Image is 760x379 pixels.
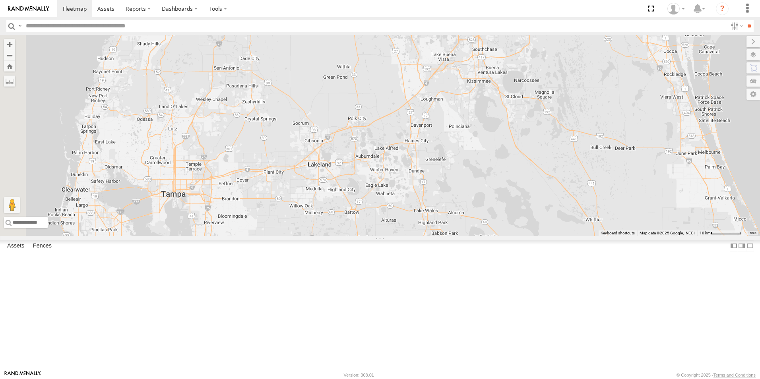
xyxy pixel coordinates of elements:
a: Terms (opens in new tab) [748,232,756,235]
label: Assets [3,240,28,251]
button: Keyboard shortcuts [601,230,635,236]
label: Search Filter Options [727,20,744,32]
button: Zoom out [4,50,15,61]
span: 10 km [700,231,711,235]
label: Hide Summary Table [746,240,754,252]
label: Dock Summary Table to the Right [738,240,746,252]
img: rand-logo.svg [8,6,49,12]
label: Map Settings [746,89,760,100]
label: Measure [4,75,15,87]
div: Thomas Crowe [665,3,688,15]
button: Map Scale: 10 km per 74 pixels [697,230,744,236]
label: Dock Summary Table to the Left [730,240,738,252]
i: ? [716,2,729,15]
span: Map data ©2025 Google, INEGI [640,231,695,235]
label: Fences [29,240,56,251]
button: Zoom Home [4,61,15,72]
a: Visit our Website [4,371,41,379]
div: Version: 308.01 [344,373,374,377]
a: Terms and Conditions [713,373,756,377]
button: Drag Pegman onto the map to open Street View [4,197,20,213]
label: Search Query [17,20,23,32]
div: © Copyright 2025 - [677,373,756,377]
button: Zoom in [4,39,15,50]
